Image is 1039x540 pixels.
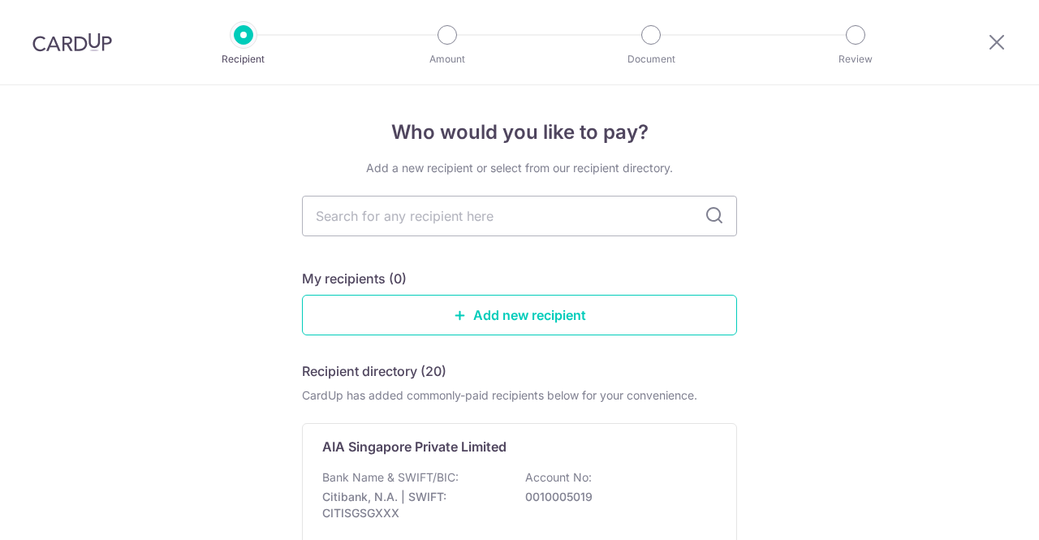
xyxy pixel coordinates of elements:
p: Document [591,51,711,67]
input: Search for any recipient here [302,196,737,236]
p: Recipient [183,51,304,67]
img: CardUp [32,32,112,52]
p: Amount [387,51,507,67]
div: Add a new recipient or select from our recipient directory. [302,160,737,176]
iframe: Opens a widget where you can find more information [935,491,1023,532]
a: Add new recipient [302,295,737,335]
h5: Recipient directory (20) [302,361,446,381]
div: CardUp has added commonly-paid recipients below for your convenience. [302,387,737,404]
p: Bank Name & SWIFT/BIC: [322,469,459,486]
p: AIA Singapore Private Limited [322,437,507,456]
p: 0010005019 [525,489,707,505]
p: Review [795,51,916,67]
h5: My recipients (0) [302,269,407,288]
p: Account No: [525,469,592,486]
p: Citibank, N.A. | SWIFT: CITISGSGXXX [322,489,504,521]
h4: Who would you like to pay? [302,118,737,147]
